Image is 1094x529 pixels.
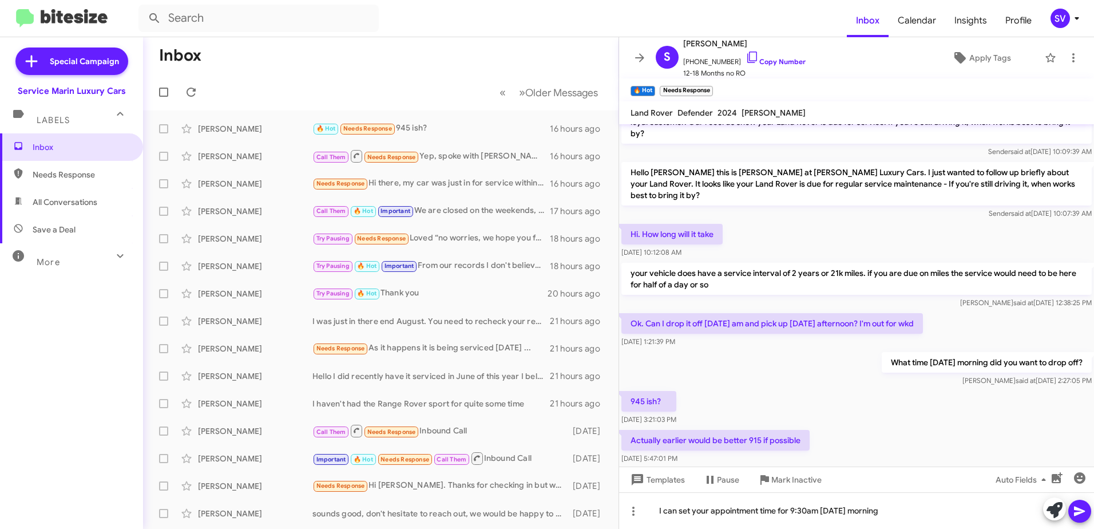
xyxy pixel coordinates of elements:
[198,123,312,135] div: [PERSON_NAME]
[989,209,1092,218] span: Sender [DATE] 10:07:39 AM
[316,207,346,215] span: Call Them
[550,370,609,382] div: 21 hours ago
[316,180,365,187] span: Needs Response
[198,288,312,299] div: [PERSON_NAME]
[198,343,312,354] div: [PERSON_NAME]
[37,115,70,125] span: Labels
[500,85,506,100] span: «
[354,456,373,463] span: 🔥 Hot
[354,207,373,215] span: 🔥 Hot
[312,479,568,492] div: Hi [PERSON_NAME]. Thanks for checking in but we'll probably just wait for the service message to ...
[198,398,312,409] div: [PERSON_NAME]
[550,233,609,244] div: 18 hours ago
[357,235,406,242] span: Needs Response
[621,313,923,334] p: Ok. Can I drop it off [DATE] am and pick up [DATE] afternoon? I'm out for wkd
[198,425,312,437] div: [PERSON_NAME]
[550,151,609,162] div: 16 hours ago
[316,125,336,132] span: 🔥 Hot
[882,352,1092,373] p: What time [DATE] morning did you want to drop off?
[996,4,1041,37] span: Profile
[988,147,1092,156] span: Sender [DATE] 10:09:39 AM
[621,162,1092,206] p: Hello [PERSON_NAME] this is [PERSON_NAME] at [PERSON_NAME] Luxury Cars. I just wanted to follow u...
[312,204,550,218] div: We are closed on the weekends, however if the vehicle is completed we do offer pick ups on the we...
[198,206,312,217] div: [PERSON_NAME]
[621,430,810,451] p: Actually earlier would be better 915 if possible
[312,287,548,300] div: Thank you
[33,169,130,180] span: Needs Response
[198,151,312,162] div: [PERSON_NAME]
[962,376,1092,385] span: [PERSON_NAME] [DATE] 2:27:05 PM
[33,196,97,208] span: All Conversations
[198,453,312,464] div: [PERSON_NAME]
[198,480,312,492] div: [PERSON_NAME]
[367,153,416,161] span: Needs Response
[568,453,609,464] div: [DATE]
[316,456,346,463] span: Important
[969,48,1011,68] span: Apply Tags
[198,233,312,244] div: [PERSON_NAME]
[621,248,681,256] span: [DATE] 10:12:08 AM
[357,262,376,270] span: 🔥 Hot
[312,232,550,245] div: Loved “no worries, we hope you feel better soon. please reach out when you are feeling better and...
[945,4,996,37] a: Insights
[198,178,312,190] div: [PERSON_NAME]
[18,85,126,97] div: Service Marin Luxury Cars
[512,81,605,104] button: Next
[621,263,1092,295] p: your vehicle does have a service interval of 2 years or 21k miles. if you are due on miles the se...
[1010,147,1030,156] span: said at
[631,86,655,96] small: 🔥 Hot
[33,224,76,235] span: Save a Deal
[15,48,128,75] a: Special Campaign
[525,86,598,99] span: Older Messages
[550,343,609,354] div: 21 hours ago
[847,4,889,37] a: Inbox
[316,235,350,242] span: Try Pausing
[380,456,429,463] span: Needs Response
[718,108,737,118] span: 2024
[316,482,365,489] span: Needs Response
[367,428,416,436] span: Needs Response
[1011,209,1031,218] span: said at
[385,262,414,270] span: Important
[748,469,831,490] button: Mark Inactive
[312,508,568,519] div: sounds good, don't hesitate to reach out, we would be happy to get you in for service when ready.
[312,342,550,355] div: As it happens it is being serviced [DATE] ...
[746,57,806,66] a: Copy Number
[312,424,568,438] div: Inbound Call
[50,56,119,67] span: Special Campaign
[889,4,945,37] a: Calendar
[316,153,346,161] span: Call Them
[550,123,609,135] div: 16 hours ago
[568,508,609,519] div: [DATE]
[664,48,671,66] span: S
[343,125,392,132] span: Needs Response
[717,469,739,490] span: Pause
[660,86,712,96] small: Needs Response
[138,5,379,32] input: Search
[312,177,550,190] div: Hi there, my car was just in for service within the last month.
[550,206,609,217] div: 17 hours ago
[619,492,1094,529] div: I can set your appointment time for 9:30am [DATE] morning
[312,315,550,327] div: I was just in there end August. You need to recheck your records.
[1051,9,1070,28] div: SV
[312,398,550,409] div: I haven't had the Range Rover sport for quite some time
[198,260,312,272] div: [PERSON_NAME]
[33,141,130,153] span: Inbox
[683,68,806,79] span: 12-18 Months no RO
[923,48,1039,68] button: Apply Tags
[312,122,550,135] div: 945 ish?
[960,298,1092,307] span: [PERSON_NAME] [DATE] 12:38:25 PM
[694,469,748,490] button: Pause
[312,149,550,163] div: Yep, spoke with [PERSON_NAME] earlier.
[742,108,806,118] span: [PERSON_NAME]
[568,480,609,492] div: [DATE]
[550,398,609,409] div: 21 hours ago
[312,259,550,273] div: From our records I don't believe your vehicle has an air scrubber.
[198,370,312,382] div: [PERSON_NAME]
[1016,376,1036,385] span: said at
[621,391,676,412] p: 945 ish?
[519,85,525,100] span: »
[312,370,550,382] div: Hello I did recently have it serviced in June of this year I believe I am up to date thank you
[1013,298,1033,307] span: said at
